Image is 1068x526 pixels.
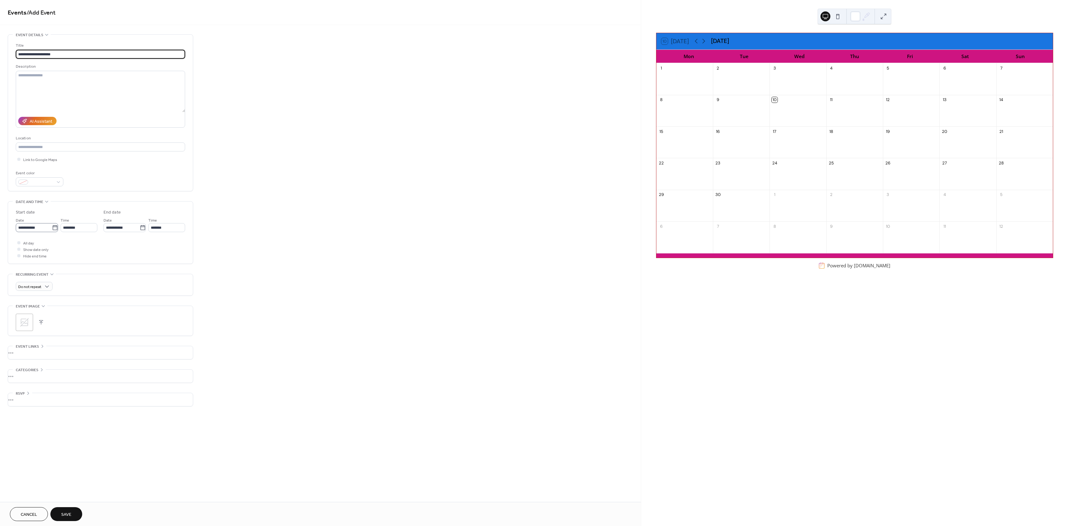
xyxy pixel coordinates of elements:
span: Event links [16,343,39,350]
span: Categories [16,367,38,373]
span: Event details [16,32,43,38]
div: 2 [829,192,834,197]
div: 3 [772,65,777,71]
div: 10 [772,97,777,103]
div: ••• [8,370,193,383]
button: Cancel [10,507,48,521]
div: 29 [659,192,664,197]
div: 1 [659,65,664,71]
div: AI Assistant [30,118,52,125]
span: Date and time [16,199,43,205]
div: End date [104,209,121,216]
button: AI Assistant [18,117,57,125]
span: RSVP [16,390,25,397]
div: Thu [827,50,882,63]
div: 30 [715,192,721,197]
div: 7 [998,65,1004,71]
span: / Add Event [27,7,56,19]
div: Mon [661,50,717,63]
div: Title [16,42,184,49]
div: 8 [772,223,777,229]
div: ••• [8,393,193,406]
button: Save [50,507,82,521]
div: 13 [942,97,947,103]
span: Time [61,217,69,224]
div: 23 [715,160,721,166]
div: 22 [659,160,664,166]
div: Event color [16,170,62,176]
div: 5 [885,65,891,71]
div: Sat [937,50,993,63]
div: Sun [993,50,1048,63]
div: 2 [715,65,721,71]
div: ; [16,314,33,331]
div: 28 [998,160,1004,166]
div: 15 [659,129,664,134]
span: Recurring event [16,271,49,278]
div: 7 [715,223,721,229]
div: ••• [8,346,193,359]
div: 12 [885,97,891,103]
span: Date [104,217,112,224]
div: 11 [829,97,834,103]
div: 24 [772,160,777,166]
div: 11 [942,223,947,229]
div: 1 [772,192,777,197]
div: Location [16,135,184,142]
div: 12 [998,223,1004,229]
div: 9 [829,223,834,229]
div: 10 [885,223,891,229]
div: 5 [998,192,1004,197]
span: Time [148,217,157,224]
div: Powered by [827,262,890,269]
div: 4 [829,65,834,71]
span: Save [61,511,71,518]
div: 19 [885,129,891,134]
div: 4 [942,192,947,197]
div: 9 [715,97,721,103]
div: 21 [998,129,1004,134]
div: 26 [885,160,891,166]
div: 18 [829,129,834,134]
div: 16 [715,129,721,134]
div: 6 [659,223,664,229]
span: Do not repeat [18,283,41,291]
span: All day [23,240,34,247]
span: Date [16,217,24,224]
div: 20 [942,129,947,134]
div: 3 [885,192,891,197]
div: Fri [882,50,938,63]
span: Show date only [23,247,49,253]
div: Description [16,63,184,70]
span: Hide end time [23,253,47,260]
div: 27 [942,160,947,166]
div: Tue [716,50,772,63]
div: Start date [16,209,35,216]
a: [DOMAIN_NAME] [854,262,890,269]
span: Cancel [21,511,37,518]
div: Wed [772,50,827,63]
span: Link to Google Maps [23,157,57,163]
div: 6 [942,65,947,71]
div: 8 [659,97,664,103]
div: [DATE] [711,37,729,46]
a: Events [8,7,27,19]
div: 14 [998,97,1004,103]
div: 17 [772,129,777,134]
div: 25 [829,160,834,166]
span: Event image [16,303,40,310]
